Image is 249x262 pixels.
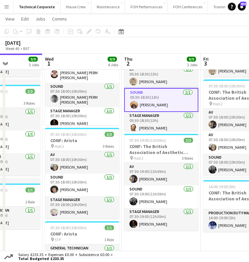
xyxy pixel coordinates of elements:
[129,138,166,143] span: 07:30-19:00 (11h30m)
[187,62,197,67] div: 3 Jobs
[124,185,198,208] app-card-role: Sound1/107:30-19:00 (11h30m)[PERSON_NAME]
[124,112,198,134] app-card-role: Stage Manager1/105:30-18:30 (13h)[PERSON_NAME]
[45,128,119,219] app-job-card: 07:30-18:00 (10h30m)3/3CONF: Arista Hall 23 RolesAV1/107:30-18:00 (10h30m)[PERSON_NAME]Sound1/107...
[209,83,245,88] span: 07:30-18:00 (10h30m)
[238,3,246,11] a: 438
[209,184,235,189] span: 14:00-19:00 (5h)
[187,57,196,62] span: 9/9
[25,199,35,204] span: 1 Role
[33,15,48,23] a: Jobs
[124,134,198,231] app-job-card: 07:30-19:00 (11h30m)3/3CONF: The British Association of Aesthetic Plastic Surgeons Hall 23 RolesA...
[202,60,209,67] span: 3
[184,138,193,143] span: 3/3
[4,46,21,51] span: Week 40
[61,0,91,13] button: House Crew
[124,66,198,88] app-card-role: LX1/105:30-18:30 (13h)[PERSON_NAME]
[49,15,70,23] a: Comms
[108,57,117,62] span: 9/9
[45,56,54,62] span: Wed
[124,88,198,112] app-card-role: Sound1/105:30-18:30 (13h)[PERSON_NAME]
[134,156,143,161] span: Hall 2
[52,16,67,22] span: Comms
[25,89,35,94] span: 3/3
[25,187,35,192] span: 1/1
[5,39,45,46] div: [DATE]
[50,225,87,230] span: 07:30-18:00 (10h30m)
[108,62,118,67] div: 4 Jobs
[124,56,132,62] span: Thu
[35,16,45,22] span: Jobs
[21,16,29,22] span: Edit
[28,57,38,62] span: 9/9
[45,174,119,196] app-card-role: Sound1/107:30-18:00 (10h30m)[PERSON_NAME]
[105,225,114,230] span: 1/1
[45,231,119,237] h3: CONF: Arista
[125,0,168,13] button: FOH Performances
[50,132,87,137] span: 07:30-18:00 (10h30m)
[123,60,132,67] span: 2
[44,60,54,67] span: 1
[29,62,39,67] div: 3 Jobs
[91,0,125,13] button: Maintenance
[103,144,114,149] span: 3 Roles
[5,16,15,22] span: View
[124,163,198,185] app-card-role: AV1/107:30-19:00 (11h30m)[PERSON_NAME]
[45,151,119,174] app-card-role: AV1/107:30-18:00 (10h30m)[PERSON_NAME]
[14,0,61,13] button: Technical Corporate
[105,132,114,137] span: 3/3
[23,46,30,51] div: BST
[213,101,223,106] span: Hall 2
[45,196,119,219] app-card-role: Stage Manager1/107:30-18:00 (10h30m)[PERSON_NAME]
[104,237,114,242] span: 1 Role
[45,27,119,125] app-job-card: 07:30-18:00 (10h30m)4/4CONF: Arista Hall 14 RolesAV1/107:30-18:00 (10h30m)Wing sze [PERSON_NAME]L...
[3,15,17,23] a: View
[19,15,31,23] a: Edit
[55,144,64,149] span: Hall 2
[240,2,246,6] span: 438
[124,143,198,155] h3: CONF: The British Association of Aesthetic Plastic Surgeons
[45,137,119,143] h3: CONF: Arista
[208,0,233,13] button: Training
[24,101,35,106] span: 3 Roles
[18,257,113,261] span: Total Budgeted £233.35
[182,156,193,161] span: 3 Roles
[168,0,208,13] button: FOH Conferences
[45,58,119,83] app-card-role: LX1/107:30-18:00 (10h30m)[PERSON_NAME] PERM [PERSON_NAME]
[203,56,209,62] span: Fri
[45,107,119,130] app-card-role: Stage Manager1/107:30-18:00 (10h30m)[PERSON_NAME]
[14,253,114,261] div: Salary £233.35 + Expenses £0.00 + Subsistence £0.00 =
[124,33,198,131] app-job-card: 05:30-18:30 (13h)5/5CONF: The British Association of Aesthetic Plastic Surgeons Hall 15 Roles[PER...
[55,237,61,242] span: STP
[45,83,119,107] app-card-role: Sound1/107:30-18:00 (10h30m)[PERSON_NAME] PERM [PERSON_NAME]
[124,208,198,231] app-card-role: Stage Manager1/107:30-19:00 (11h30m)[PERSON_NAME]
